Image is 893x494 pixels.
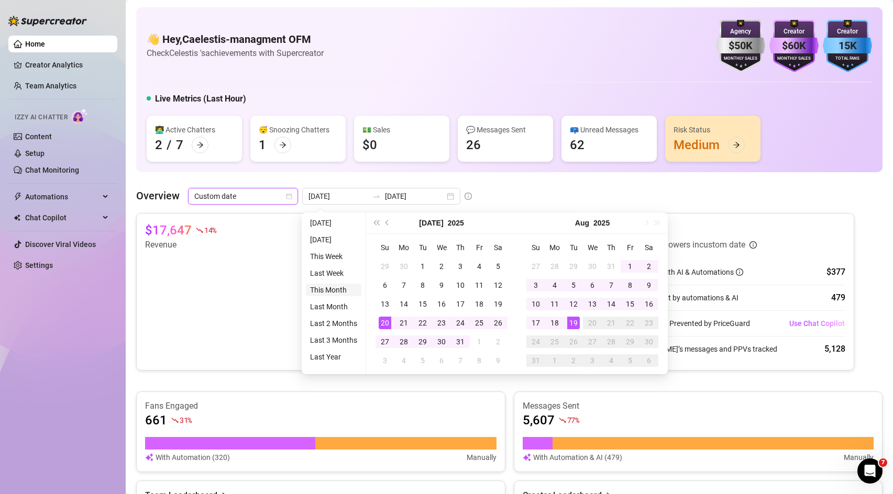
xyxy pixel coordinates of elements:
[394,276,413,295] td: 2025-07-07
[145,222,192,239] article: $17,647
[432,238,451,257] th: We
[769,27,819,37] div: Creator
[25,40,45,48] a: Home
[385,190,445,202] input: End date
[583,332,602,351] td: 2025-08-27
[492,317,504,329] div: 26
[489,295,508,313] td: 2025-07-19
[473,354,486,367] div: 8
[602,276,621,295] td: 2025-08-07
[621,295,640,313] td: 2025-08-15
[643,354,655,367] div: 6
[379,335,391,348] div: 27
[382,212,393,233] button: Previous month (PageUp)
[362,124,441,136] div: 💵 Sales
[640,295,658,313] td: 2025-08-16
[564,238,583,257] th: Tu
[545,276,564,295] td: 2025-08-04
[823,20,872,72] img: blue-badge-DgoSNQY1.svg
[432,295,451,313] td: 2025-07-16
[621,313,640,332] td: 2025-08-22
[398,317,410,329] div: 21
[823,55,872,62] div: Total Fans
[432,257,451,276] td: 2025-07-02
[567,317,580,329] div: 19
[602,351,621,370] td: 2025-09-04
[621,257,640,276] td: 2025-08-01
[279,141,286,149] span: arrow-right
[643,298,655,310] div: 16
[548,317,561,329] div: 18
[470,257,489,276] td: 2025-07-04
[416,354,429,367] div: 5
[605,317,618,329] div: 21
[398,260,410,273] div: 30
[605,335,618,348] div: 28
[640,238,658,257] th: Sa
[526,238,545,257] th: Su
[567,298,580,310] div: 12
[831,291,845,304] div: 479
[379,354,391,367] div: 3
[716,38,765,54] div: $50K
[586,279,599,291] div: 6
[564,351,583,370] td: 2025-09-02
[643,317,655,329] div: 23
[394,332,413,351] td: 2025-07-28
[586,335,599,348] div: 27
[432,332,451,351] td: 2025-07-30
[492,279,504,291] div: 12
[593,212,610,233] button: Choose a year
[564,276,583,295] td: 2025-08-05
[376,276,394,295] td: 2025-07-06
[466,137,481,153] div: 26
[308,190,368,202] input: Start date
[621,332,640,351] td: 2025-08-29
[180,415,192,425] span: 31 %
[196,141,204,149] span: arrow-right
[823,27,872,37] div: Creator
[545,295,564,313] td: 2025-08-11
[435,317,448,329] div: 23
[145,239,216,251] article: Revenue
[372,192,381,200] span: swap-right
[523,452,531,463] img: svg%3e
[413,295,432,313] td: 2025-07-15
[570,137,585,153] div: 62
[435,298,448,310] div: 16
[25,57,109,73] a: Creator Analytics
[575,212,589,233] button: Choose a month
[470,238,489,257] th: Fr
[376,257,394,276] td: 2025-06-29
[674,124,752,136] div: Risk Status
[451,351,470,370] td: 2025-08-07
[416,298,429,310] div: 15
[548,260,561,273] div: 28
[716,55,765,62] div: Monthly Sales
[489,276,508,295] td: 2025-07-12
[372,192,381,200] span: to
[416,279,429,291] div: 8
[624,317,636,329] div: 22
[394,313,413,332] td: 2025-07-21
[306,233,361,246] li: [DATE]
[376,313,394,332] td: 2025-07-20
[435,335,448,348] div: 30
[624,279,636,291] div: 8
[8,16,87,26] img: logo-BBDzfeDw.svg
[394,351,413,370] td: 2025-08-04
[526,332,545,351] td: 2025-08-24
[14,214,20,221] img: Chat Copilot
[564,313,583,332] td: 2025-08-19
[306,217,361,229] li: [DATE]
[643,279,655,291] div: 9
[533,452,622,463] article: With Automation & AI (479)
[567,354,580,367] div: 2
[640,257,658,276] td: 2025-08-02
[749,241,757,249] span: info-circle
[398,354,410,367] div: 4
[413,332,432,351] td: 2025-07-29
[394,257,413,276] td: 2025-06-30
[473,260,486,273] div: 4
[259,124,337,136] div: 😴 Snoozing Chatters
